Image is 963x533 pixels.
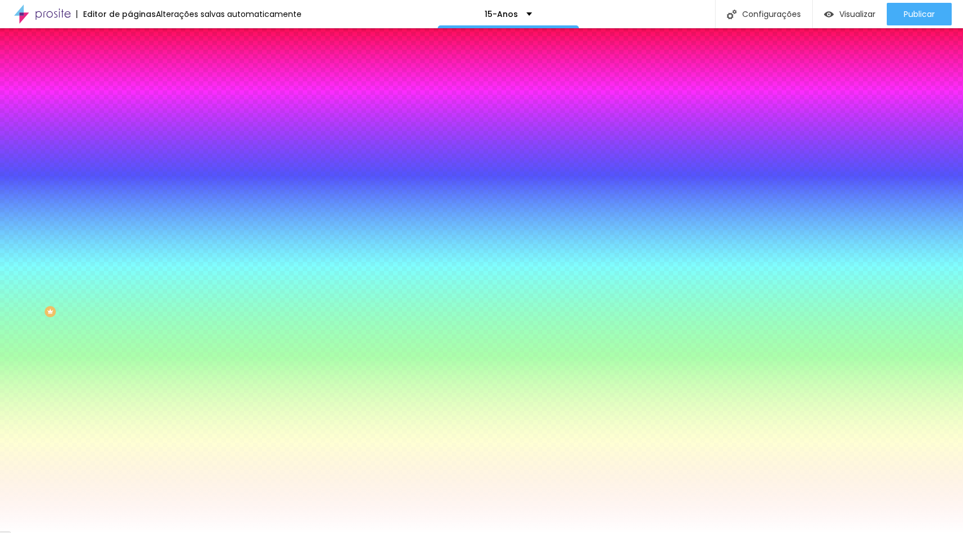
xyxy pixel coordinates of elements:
img: Icone [727,10,737,19]
div: Editor de páginas [76,10,156,18]
button: Publicar [887,3,952,25]
span: Visualizar [839,10,875,19]
button: Visualizar [813,3,887,25]
p: 15-Anos [485,10,518,18]
span: Publicar [904,10,935,19]
img: view-1.svg [824,10,834,19]
div: Alterações salvas automaticamente [156,10,302,18]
